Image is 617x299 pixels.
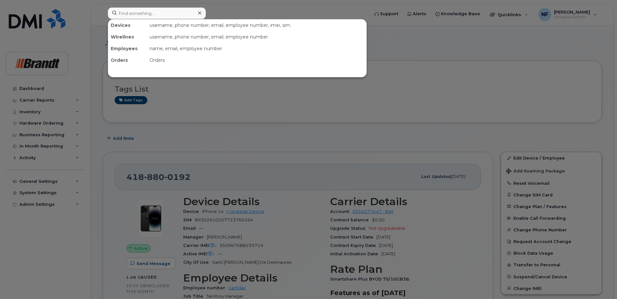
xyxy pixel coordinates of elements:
div: Employees [108,43,147,54]
div: Orders [108,54,147,66]
div: username, phone number, email, employee number, imei, sim [147,19,366,31]
div: Orders [147,54,366,66]
div: username, phone number, email, employee number [147,31,366,43]
div: name, email, employee number [147,43,366,54]
div: Devices [108,19,147,31]
div: Wirelines [108,31,147,43]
